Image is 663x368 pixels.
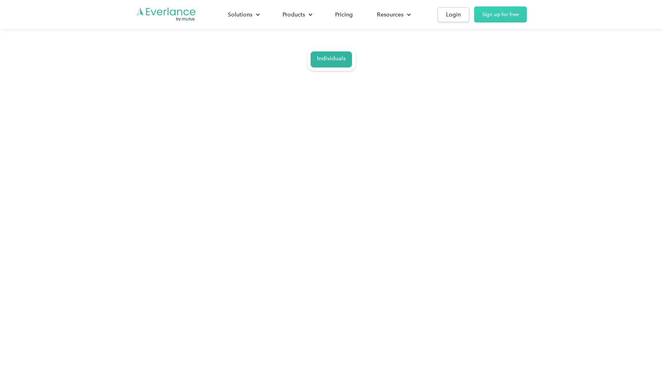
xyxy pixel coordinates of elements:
[327,8,361,22] a: Pricing
[317,55,346,62] div: Individuals
[474,6,527,22] a: Sign up for free
[446,10,461,20] div: Login
[335,10,353,20] div: Pricing
[282,10,305,20] div: Products
[377,10,403,20] div: Resources
[136,7,196,22] a: Go to homepage
[228,10,252,20] div: Solutions
[438,7,469,22] a: Login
